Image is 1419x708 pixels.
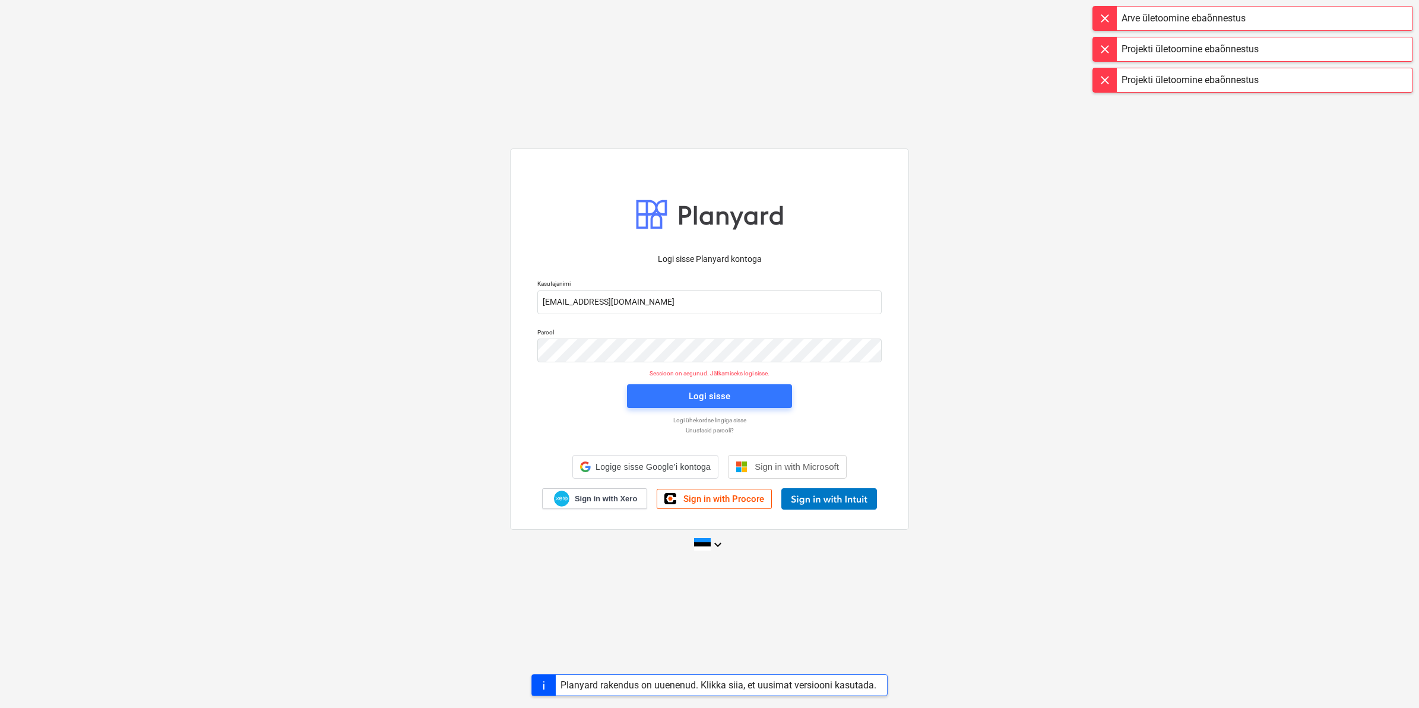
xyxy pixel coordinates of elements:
[627,384,792,408] button: Logi sisse
[531,426,888,434] a: Unustasid parooli?
[554,491,569,507] img: Xero logo
[537,280,882,290] p: Kasutajanimi
[1122,42,1259,56] div: Projekti ületoomine ebaõnnestus
[736,461,747,473] img: Microsoft logo
[530,369,889,377] p: Sessioon on aegunud. Jätkamiseks logi sisse.
[531,416,888,424] a: Logi ühekordse lingiga sisse
[575,494,637,504] span: Sign in with Xero
[537,328,882,339] p: Parool
[537,290,882,314] input: Kasutajanimi
[683,494,764,504] span: Sign in with Procore
[542,488,648,509] a: Sign in with Xero
[537,253,882,265] p: Logi sisse Planyard kontoga
[596,462,711,472] span: Logige sisse Google’i kontoga
[1122,73,1259,87] div: Projekti ületoomine ebaõnnestus
[657,489,772,509] a: Sign in with Procore
[572,455,718,479] div: Logige sisse Google’i kontoga
[1122,11,1246,26] div: Arve ületoomine ebaõnnestus
[560,679,876,691] div: Planyard rakendus on uuenenud. Klikka siia, et uusimat versiooni kasutada.
[689,388,730,404] div: Logi sisse
[755,462,839,472] span: Sign in with Microsoft
[711,538,725,552] i: keyboard_arrow_down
